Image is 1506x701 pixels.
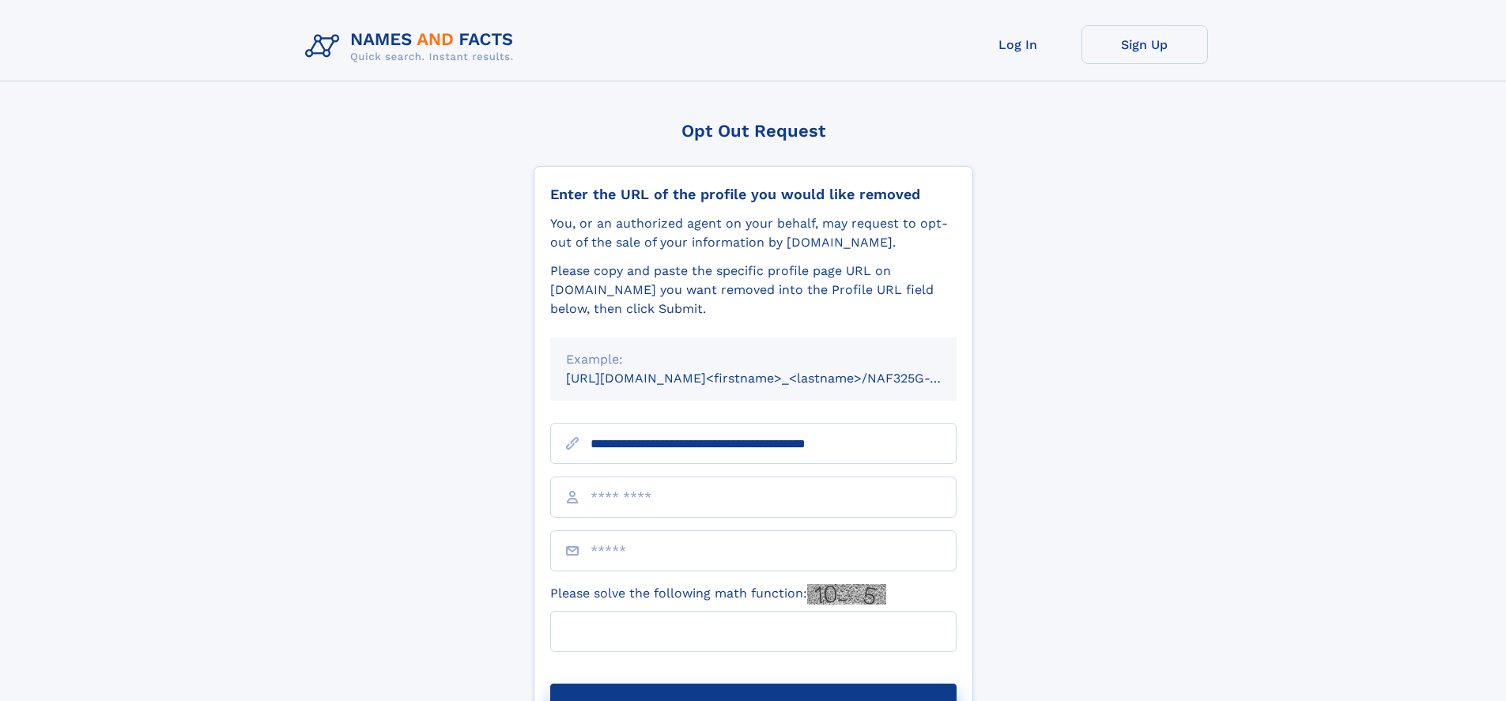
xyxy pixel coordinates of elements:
small: [URL][DOMAIN_NAME]<firstname>_<lastname>/NAF325G-xxxxxxxx [566,371,987,386]
div: Enter the URL of the profile you would like removed [550,186,957,203]
div: Example: [566,350,941,369]
img: Logo Names and Facts [299,25,527,68]
div: You, or an authorized agent on your behalf, may request to opt-out of the sale of your informatio... [550,214,957,252]
div: Opt Out Request [534,121,973,141]
a: Log In [955,25,1081,64]
div: Please copy and paste the specific profile page URL on [DOMAIN_NAME] you want removed into the Pr... [550,262,957,318]
label: Please solve the following math function: [550,584,886,605]
a: Sign Up [1081,25,1208,64]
